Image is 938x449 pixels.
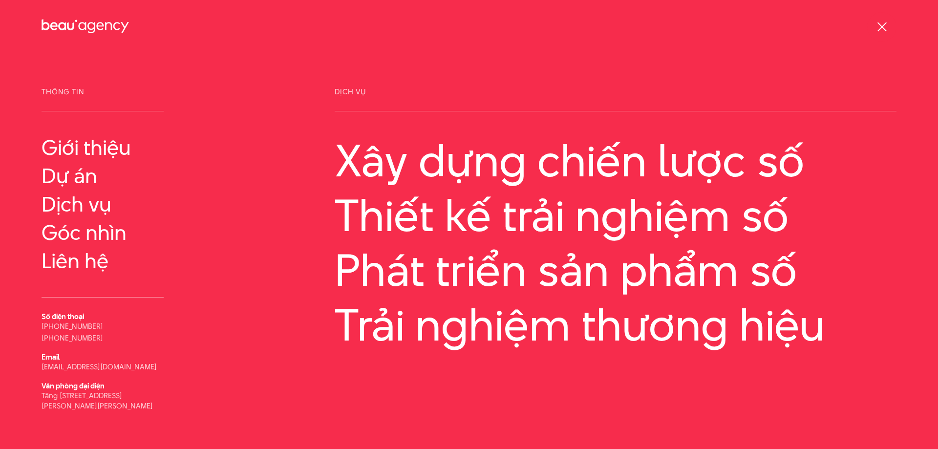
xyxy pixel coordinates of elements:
a: Dự án [42,164,164,188]
a: Thiết kế trải nghiệm số [335,191,896,240]
b: Số điện thoại [42,311,84,321]
b: Văn phòng đại diện [42,381,105,391]
a: Góc nhìn [42,221,164,244]
a: [PHONE_NUMBER] [42,321,103,331]
span: Thông tin [42,88,164,111]
a: [EMAIL_ADDRESS][DOMAIN_NAME] [42,362,157,372]
b: Email [42,352,60,362]
span: Dịch vụ [335,88,896,111]
a: Trải nghiệm thương hiệu [335,300,896,350]
a: Liên hệ [42,249,164,273]
a: Giới thiệu [42,136,164,159]
p: Tầng [STREET_ADDRESS][PERSON_NAME][PERSON_NAME] [42,390,164,411]
a: Phát triển sản phẩm số [335,245,896,295]
a: Xây dựng chiến lược số [335,136,896,186]
a: [PHONE_NUMBER] [42,333,103,343]
a: Dịch vụ [42,192,164,216]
